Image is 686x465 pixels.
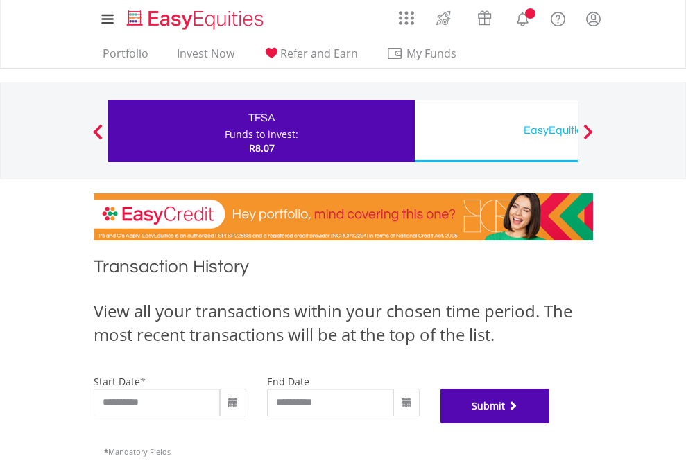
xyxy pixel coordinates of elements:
[249,141,275,155] span: R8.07
[97,46,154,68] a: Portfolio
[540,3,576,31] a: FAQ's and Support
[121,3,269,31] a: Home page
[473,7,496,29] img: vouchers-v2.svg
[574,131,602,145] button: Next
[117,108,406,128] div: TFSA
[464,3,505,29] a: Vouchers
[432,7,455,29] img: thrive-v2.svg
[576,3,611,34] a: My Profile
[104,446,171,457] span: Mandatory Fields
[257,46,363,68] a: Refer and Earn
[94,375,140,388] label: start date
[280,46,358,61] span: Refer and Earn
[399,10,414,26] img: grid-menu-icon.svg
[171,46,240,68] a: Invest Now
[124,8,269,31] img: EasyEquities_Logo.png
[386,44,477,62] span: My Funds
[267,375,309,388] label: end date
[225,128,298,141] div: Funds to invest:
[440,389,550,423] button: Submit
[390,3,423,26] a: AppsGrid
[505,3,540,31] a: Notifications
[94,254,593,286] h1: Transaction History
[94,193,593,240] img: EasyCredit Promotion Banner
[84,131,112,145] button: Previous
[94,299,593,347] div: View all your transactions within your chosen time period. The most recent transactions will be a...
